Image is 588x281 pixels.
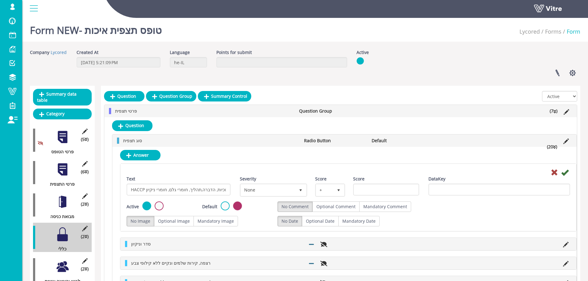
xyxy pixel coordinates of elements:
span: select [333,184,344,196]
label: Company [30,49,49,56]
a: Question Group [146,91,196,101]
label: No Comment [277,201,313,212]
a: Lycored [519,28,540,35]
label: Points for submit [216,49,252,56]
img: yes [357,57,364,65]
div: כללי [33,246,87,252]
label: Score [353,176,365,182]
label: Language [170,49,190,56]
label: Text [127,176,135,182]
a: Lycored [51,49,67,55]
li: Default [369,138,436,144]
h1: Form NEW- טופס תצפית איכות [30,15,162,42]
li: Form [561,28,580,36]
label: No Date [277,216,302,226]
span: רצפה, קירות שלמים ונקיים ללא קילופי צבע [131,260,211,266]
label: Mandatory Comment [359,201,411,212]
div: מבואת כניסה [33,213,87,220]
span: סוג תצפית [123,138,142,143]
label: Optional Image [154,216,194,226]
a: Summary data table [33,89,92,105]
label: Score [315,176,327,182]
label: Optional Comment [312,201,360,212]
a: Forms [545,28,561,35]
div: פרטי התצפית [33,181,87,187]
span: (5 ) [81,136,89,143]
a: Question [104,91,144,101]
span: (2 ) [81,266,89,272]
label: Created At [77,49,98,56]
span: None [241,184,295,196]
label: No Image [127,216,154,226]
li: (20 ) [544,144,560,150]
div: פרטי הטופס [33,149,87,155]
label: Severity [240,176,256,182]
label: Default [202,204,217,210]
a: Answer [120,150,161,160]
span: (6 ) [81,169,89,175]
li: Question Group [296,108,365,114]
span: סדר וניקיון [131,241,151,247]
label: Active [127,204,139,210]
span: + [316,184,333,196]
li: Radio Button [301,138,369,144]
label: Mandatory Image [194,216,238,226]
a: Question [112,120,152,131]
label: Mandatory Date [338,216,380,226]
span: (2 ) [81,233,89,240]
label: Active [357,49,369,56]
label: DataKey [428,176,445,182]
span: select [295,184,306,196]
label: Optional Date [302,216,339,226]
a: Category [33,109,92,119]
span: פרטי תצפית [115,108,137,114]
li: (7 ) [547,108,561,114]
a: Summary Control [198,91,251,101]
span: (2 ) [81,201,89,207]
